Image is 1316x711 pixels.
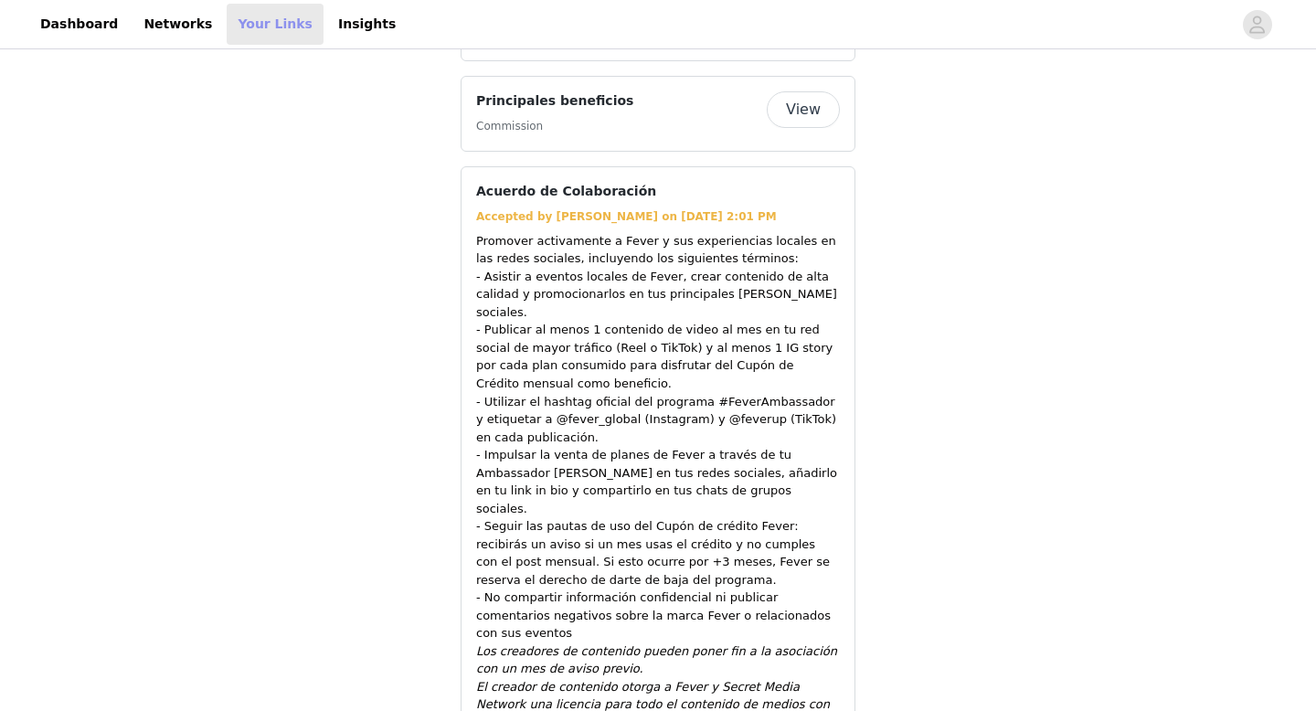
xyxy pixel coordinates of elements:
[476,268,840,322] p: - Asistir a eventos locales de Fever, crear contenido de alta calidad y promocionarlos en tus pri...
[476,118,633,134] h5: Commission
[461,76,855,152] div: Principales beneficios
[476,232,840,268] p: Promover activamente a Fever y sus experiencias locales en las redes sociales, incluyendo los sig...
[476,321,840,392] p: - Publicar al menos 1 contenido de video al mes en tu red social de mayor tráfico (Reel o TikTok)...
[476,91,633,111] h4: Principales beneficios
[476,517,840,589] p: - Seguir las pautas de uso del Cupón de crédito Fever: recibirás un aviso si un mes usas el crédi...
[476,393,840,447] p: - Utilizar el hashtag oficial del programa #FeverAmbassador y etiquetar a @fever_global (Instagra...
[476,208,840,225] div: Accepted by [PERSON_NAME] on [DATE] 2:01 PM
[327,4,407,45] a: Insights
[227,4,324,45] a: Your Links
[476,182,656,201] h4: Acuerdo de Colaboración
[1248,10,1266,39] div: avatar
[29,4,129,45] a: Dashboard
[476,589,840,642] p: - No compartir información confidencial ni publicar comentarios negativos sobre la marca Fever o ...
[476,446,840,517] p: - Impulsar la venta de planes de Fever a través de tu Ambassador [PERSON_NAME] en tus redes socia...
[767,91,840,128] button: View
[476,644,837,676] em: Los creadores de contenido pueden poner fin a la asociación con un mes de aviso previo.
[133,4,223,45] a: Networks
